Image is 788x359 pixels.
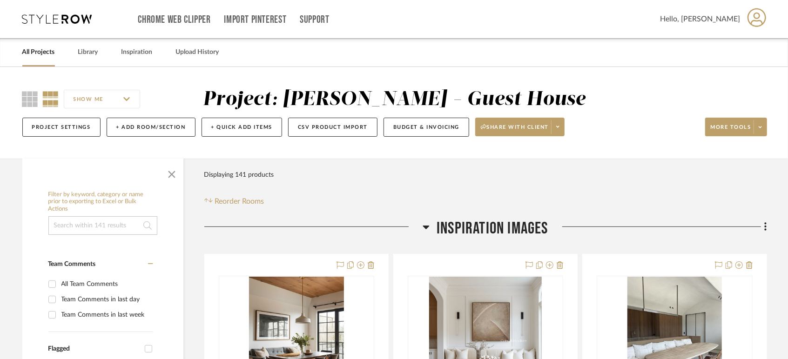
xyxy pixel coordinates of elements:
[162,163,181,182] button: Close
[22,118,101,137] button: Project Settings
[384,118,469,137] button: Budget & Invoicing
[711,124,751,138] span: More tools
[202,118,283,137] button: + Quick Add Items
[107,118,195,137] button: + Add Room/Section
[78,46,98,59] a: Library
[288,118,377,137] button: CSV Product Import
[48,191,157,213] h6: Filter by keyword, category or name prior to exporting to Excel or Bulk Actions
[475,118,565,136] button: Share with client
[660,13,741,25] span: Hello, [PERSON_NAME]
[481,124,549,138] span: Share with client
[48,345,140,353] div: Flagged
[48,216,157,235] input: Search within 141 results
[203,90,586,109] div: Project: [PERSON_NAME] - Guest House
[224,16,286,24] a: Import Pinterest
[300,16,329,24] a: Support
[204,166,274,184] div: Displaying 141 products
[138,16,211,24] a: Chrome Web Clipper
[204,196,264,207] button: Reorder Rooms
[121,46,153,59] a: Inspiration
[176,46,219,59] a: Upload History
[61,277,151,292] div: All Team Comments
[61,292,151,307] div: Team Comments in last day
[22,46,55,59] a: All Projects
[61,307,151,322] div: Team Comments in last week
[215,196,264,207] span: Reorder Rooms
[437,219,548,239] span: Inspiration Images
[705,118,767,136] button: More tools
[48,261,96,267] span: Team Comments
